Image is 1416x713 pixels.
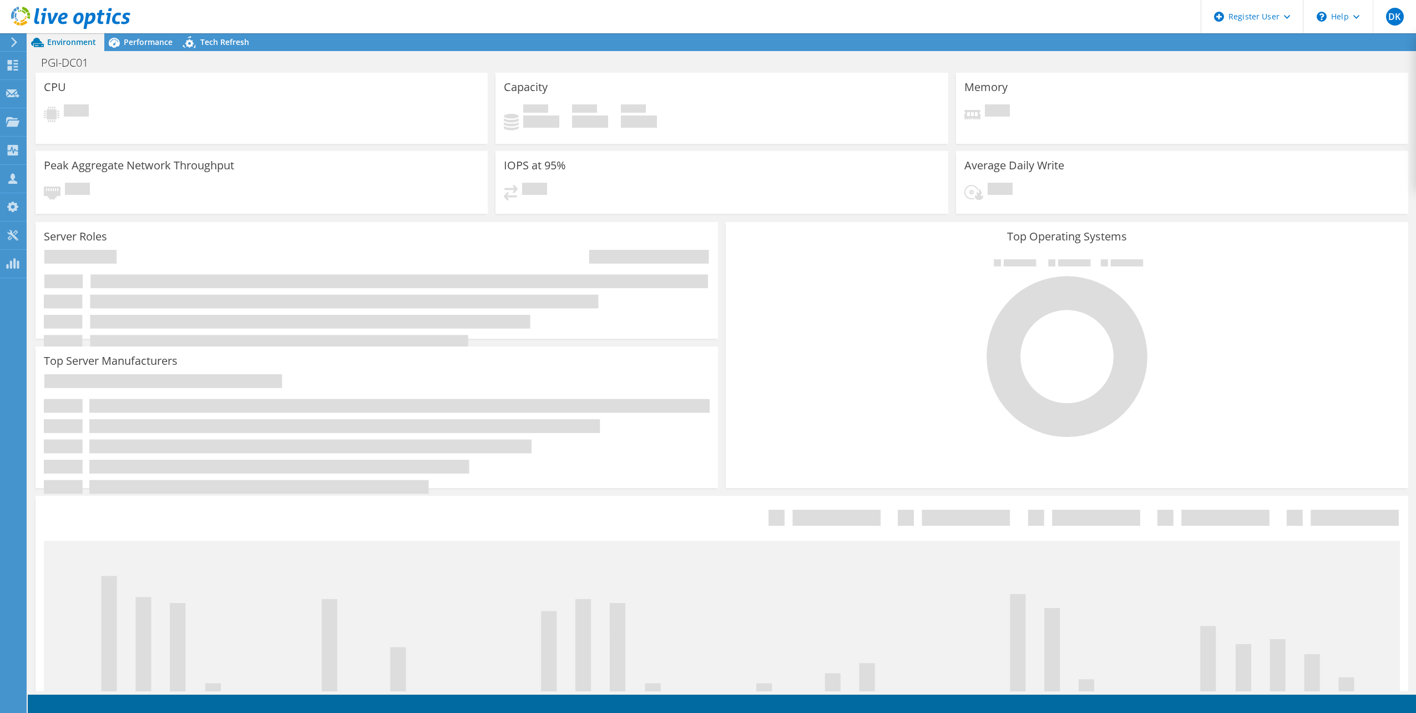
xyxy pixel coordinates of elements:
[523,104,548,116] span: Used
[1386,8,1404,26] span: DK
[44,159,234,172] h3: Peak Aggregate Network Throughput
[36,57,105,69] h1: PGI-DC01
[621,104,646,116] span: Total
[964,81,1008,93] h3: Memory
[47,37,96,47] span: Environment
[64,104,89,119] span: Pending
[964,159,1064,172] h3: Average Daily Write
[988,183,1013,198] span: Pending
[523,116,559,128] h4: 0 GiB
[985,104,1010,119] span: Pending
[621,116,657,128] h4: 0 GiB
[504,159,566,172] h3: IOPS at 95%
[200,37,249,47] span: Tech Refresh
[44,230,107,243] h3: Server Roles
[124,37,173,47] span: Performance
[65,183,90,198] span: Pending
[734,230,1400,243] h3: Top Operating Systems
[1317,12,1327,22] svg: \n
[44,81,66,93] h3: CPU
[572,116,608,128] h4: 0 GiB
[44,355,178,367] h3: Top Server Manufacturers
[522,183,547,198] span: Pending
[504,81,548,93] h3: Capacity
[572,104,597,116] span: Free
